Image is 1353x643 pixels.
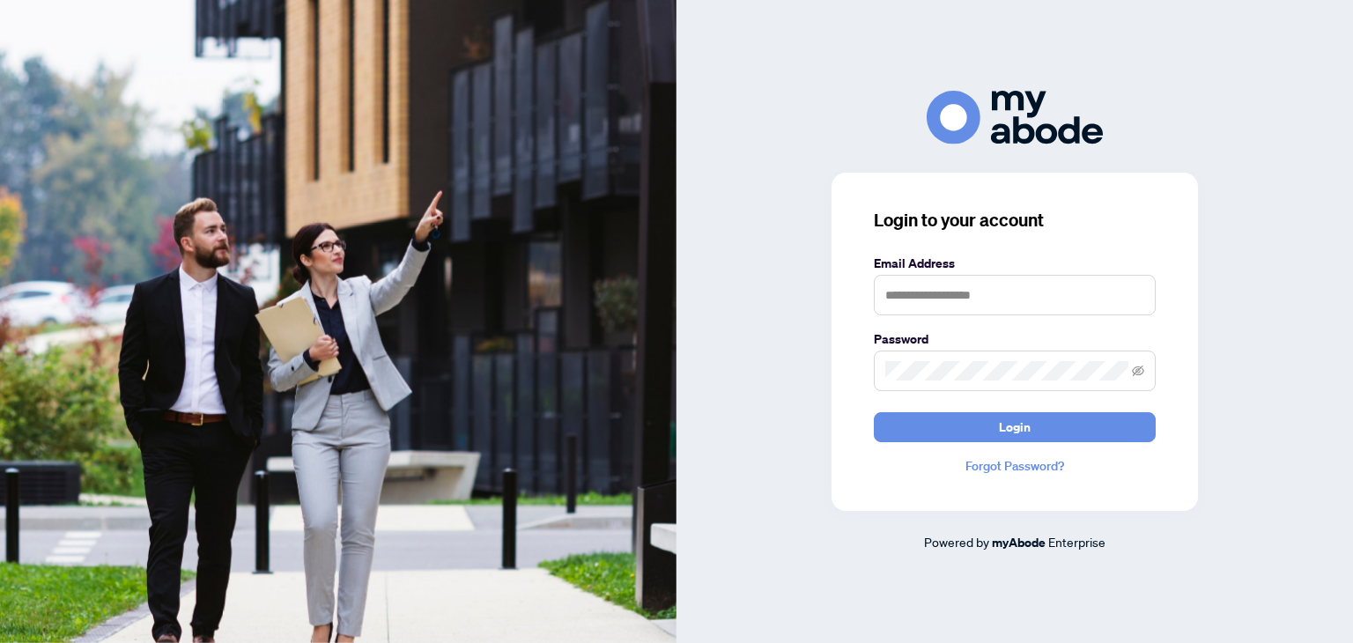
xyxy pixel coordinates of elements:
h3: Login to your account [874,208,1156,233]
label: Password [874,329,1156,349]
span: Login [999,413,1031,441]
span: eye-invisible [1132,365,1144,377]
img: ma-logo [927,91,1103,144]
label: Email Address [874,254,1156,273]
a: Forgot Password? [874,456,1156,476]
a: myAbode [992,533,1046,552]
span: Enterprise [1048,534,1105,550]
span: Powered by [924,534,989,550]
button: Login [874,412,1156,442]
